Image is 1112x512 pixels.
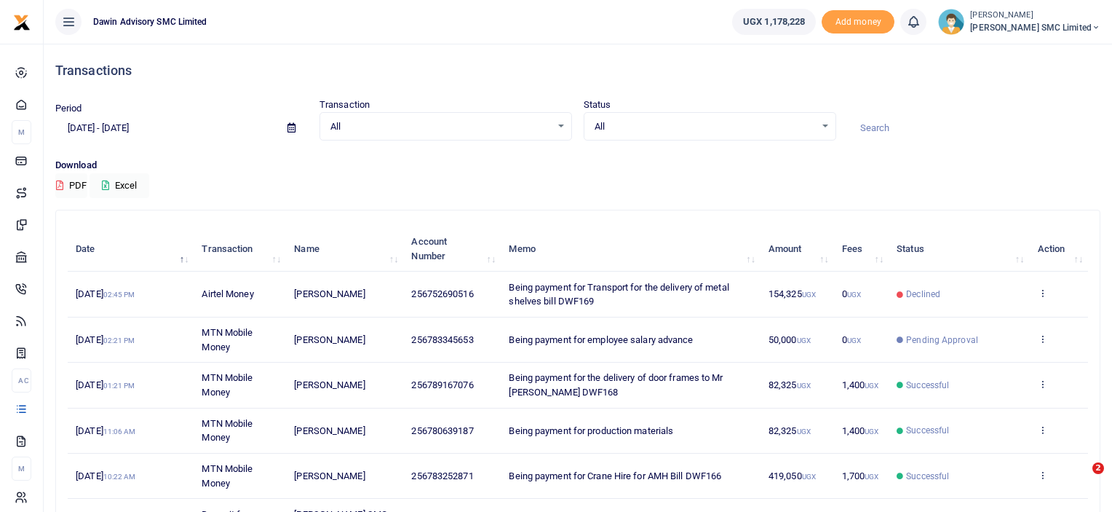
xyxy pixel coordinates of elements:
[848,116,1100,141] input: Search
[509,334,693,345] span: Being payment for employee salary advance
[103,336,135,344] small: 02:21 PM
[1029,227,1088,272] th: Action: activate to sort column ascending
[294,334,365,345] span: [PERSON_NAME]
[13,14,31,31] img: logo-small
[970,21,1100,34] span: [PERSON_NAME] SMC Limited
[906,424,949,437] span: Successful
[509,425,673,436] span: Being payment for production materials
[842,425,879,436] span: 1,400
[103,473,136,481] small: 10:22 AM
[294,379,365,390] span: [PERSON_NAME]
[906,288,940,301] span: Declined
[743,15,805,29] span: UGX 1,178,228
[294,288,365,299] span: [PERSON_NAME]
[90,173,149,198] button: Excel
[194,227,286,272] th: Transaction: activate to sort column ascending
[847,336,861,344] small: UGX
[12,120,31,144] li: M
[286,227,403,272] th: Name: activate to sort column ascending
[595,119,815,134] span: All
[842,470,879,481] span: 1,700
[865,382,878,390] small: UGX
[842,288,861,299] span: 0
[509,372,723,398] span: Being payment for the delivery of door frames to Mr [PERSON_NAME] DWF168
[769,334,811,345] span: 50,000
[12,369,31,393] li: Ac
[769,379,811,390] span: 82,325
[202,418,253,444] span: MTN Mobile Money
[411,425,473,436] span: 256780639187
[822,10,894,34] li: Toup your wallet
[319,98,370,112] label: Transaction
[55,158,1100,173] p: Download
[732,9,816,35] a: UGX 1,178,228
[906,379,949,392] span: Successful
[103,428,136,436] small: 11:06 AM
[906,334,978,347] span: Pending Approval
[87,15,213,28] span: Dawin Advisory SMC Limited
[802,473,816,481] small: UGX
[938,9,964,35] img: profile-user
[938,9,1100,35] a: profile-user [PERSON_NAME] [PERSON_NAME] SMC Limited
[847,291,861,299] small: UGX
[584,98,611,112] label: Status
[202,372,253,398] span: MTN Mobile Money
[76,470,135,481] span: [DATE]
[865,473,878,481] small: UGX
[833,227,889,272] th: Fees: activate to sort column ascending
[103,382,135,390] small: 01:21 PM
[55,116,276,141] input: select period
[55,173,87,198] button: PDF
[797,382,811,390] small: UGX
[411,288,473,299] span: 256752690516
[1063,462,1097,497] iframe: Intercom live chat
[889,227,1029,272] th: Status: activate to sort column ascending
[55,63,1100,79] h4: Transactions
[330,119,551,134] span: All
[202,463,253,489] span: MTN Mobile Money
[970,9,1100,22] small: [PERSON_NAME]
[769,470,816,481] span: 419,050
[1092,462,1104,474] span: 2
[769,425,811,436] span: 82,325
[202,288,253,299] span: Airtel Money
[822,15,894,26] a: Add money
[822,10,894,34] span: Add money
[411,334,473,345] span: 256783345653
[294,470,365,481] span: [PERSON_NAME]
[12,457,31,481] li: M
[76,379,135,390] span: [DATE]
[13,16,31,27] a: logo-small logo-large logo-large
[509,282,728,307] span: Being payment for Transport for the delivery of metal shelves bill DWF169
[76,334,135,345] span: [DATE]
[906,470,949,483] span: Successful
[842,334,861,345] span: 0
[842,379,879,390] span: 1,400
[76,288,135,299] span: [DATE]
[76,425,135,436] span: [DATE]
[411,470,473,481] span: 256783252871
[760,227,834,272] th: Amount: activate to sort column ascending
[726,9,822,35] li: Wallet ballance
[797,428,811,436] small: UGX
[55,101,82,116] label: Period
[769,288,816,299] span: 154,325
[797,336,811,344] small: UGX
[865,428,878,436] small: UGX
[411,379,473,390] span: 256789167076
[509,470,721,481] span: Being payment for Crane Hire for AMH Bill DWF166
[202,327,253,353] span: MTN Mobile Money
[103,291,135,299] small: 02:45 PM
[802,291,816,299] small: UGX
[294,425,365,436] span: [PERSON_NAME]
[68,227,194,272] th: Date: activate to sort column descending
[403,227,501,272] th: Account Number: activate to sort column ascending
[501,227,760,272] th: Memo: activate to sort column ascending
